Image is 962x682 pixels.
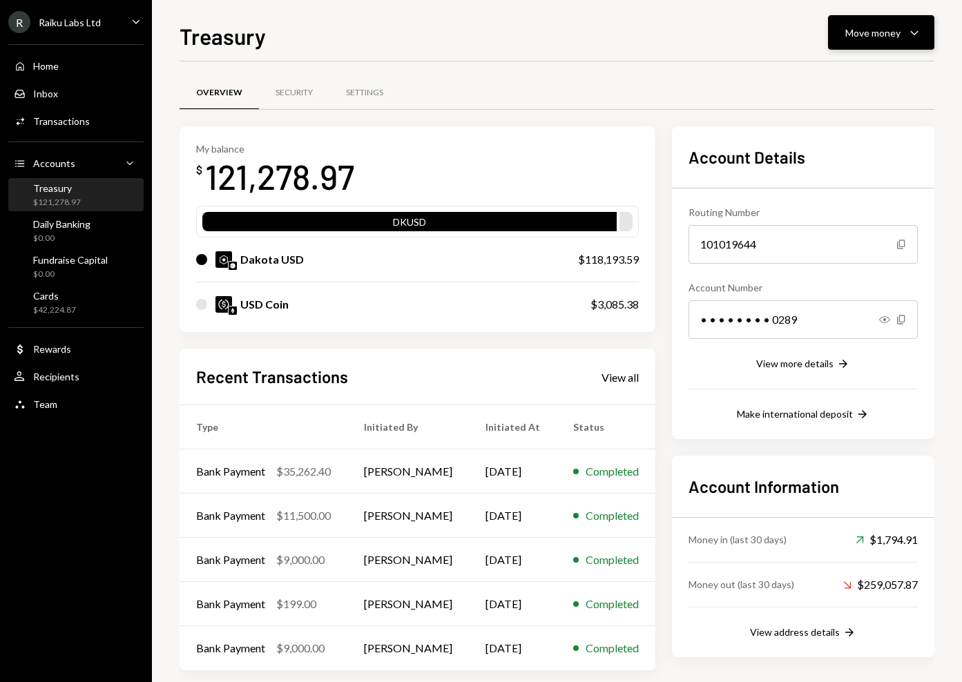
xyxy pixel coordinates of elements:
td: [PERSON_NAME] [347,494,469,538]
div: $199.00 [276,596,316,612]
h2: Recent Transactions [196,365,348,388]
div: My balance [196,143,354,155]
img: base-mainnet [229,262,237,270]
a: Cards$42,224.87 [8,286,144,319]
div: $0.00 [33,233,90,244]
div: Bank Payment [196,596,265,612]
div: 121,278.97 [205,155,354,198]
td: [PERSON_NAME] [347,582,469,626]
th: Initiated By [347,405,469,449]
th: Initiated At [469,405,557,449]
div: Treasury [33,182,81,194]
button: Move money [828,15,934,50]
div: $118,193.59 [578,251,639,268]
div: $ [196,163,202,177]
div: $259,057.87 [843,576,918,593]
td: [PERSON_NAME] [347,449,469,494]
div: Bank Payment [196,507,265,524]
div: Security [276,87,313,99]
div: Dakota USD [240,251,304,268]
div: Money out (last 30 days) [689,577,794,592]
a: Rewards [8,336,144,361]
h1: Treasury [180,22,266,50]
th: Status [557,405,655,449]
div: Team [33,398,57,410]
div: • • • • • • • • 0289 [689,300,918,339]
a: Fundraise Capital$0.00 [8,250,144,283]
div: R [8,11,30,33]
div: Rewards [33,343,71,355]
div: $1,794.91 [856,532,918,548]
div: Recipients [33,371,79,382]
div: Raiku Labs Ltd [39,17,101,28]
div: Completed [586,507,639,524]
td: [DATE] [469,494,557,538]
div: Overview [196,87,242,99]
div: Make international deposit [737,408,853,420]
a: Transactions [8,108,144,133]
div: Settings [346,87,383,99]
div: Cards [33,290,76,302]
a: Overview [180,75,259,110]
div: Bank Payment [196,463,265,480]
div: Home [33,60,59,72]
td: [DATE] [469,538,557,582]
div: $9,000.00 [276,640,325,656]
td: [PERSON_NAME] [347,626,469,670]
img: ethereum-mainnet [229,306,237,315]
td: [DATE] [469,449,557,494]
div: Inbox [33,88,58,99]
a: Inbox [8,81,144,106]
button: View address details [750,625,856,641]
a: Daily Banking$0.00 [8,214,144,247]
div: $9,000.00 [276,552,325,568]
div: $3,085.38 [590,296,639,313]
div: Completed [586,552,639,568]
div: $35,262.40 [276,463,331,480]
div: $11,500.00 [276,507,331,524]
div: Daily Banking [33,218,90,230]
img: DKUSD [215,251,232,268]
div: USD Coin [240,296,289,313]
div: $0.00 [33,269,108,280]
div: DKUSD [202,215,617,234]
td: [DATE] [469,582,557,626]
img: USDC [215,296,232,313]
a: Home [8,53,144,78]
div: 101019644 [689,225,918,264]
td: [PERSON_NAME] [347,538,469,582]
a: Team [8,391,144,416]
h2: Account Details [689,146,918,168]
a: Security [259,75,329,110]
div: Transactions [33,115,90,127]
div: Bank Payment [196,640,265,656]
div: Money in (last 30 days) [689,532,787,547]
h2: Account Information [689,475,918,498]
a: View all [602,369,639,384]
th: Type [180,405,347,449]
div: Completed [586,463,639,480]
div: Completed [586,596,639,612]
div: Bank Payment [196,552,265,568]
div: $121,278.97 [33,197,81,208]
div: View all [602,371,639,384]
a: Settings [329,75,400,110]
a: Recipients [8,364,144,389]
a: Accounts [8,150,144,175]
div: Fundraise Capital [33,254,108,266]
a: Treasury$121,278.97 [8,178,144,211]
button: Make international deposit [737,407,869,422]
div: Completed [586,640,639,656]
div: Accounts [33,157,75,169]
div: View address details [750,626,840,638]
div: View more details [756,358,834,369]
button: View more details [756,357,850,372]
td: [DATE] [469,626,557,670]
div: Move money [845,26,901,40]
div: Routing Number [689,205,918,220]
div: $42,224.87 [33,304,76,316]
div: Account Number [689,280,918,295]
